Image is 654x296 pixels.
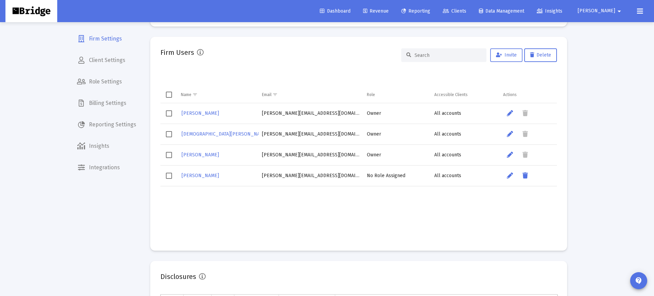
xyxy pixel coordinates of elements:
span: Owner [367,110,381,116]
td: Column Email [259,87,363,103]
div: Select all [166,92,172,98]
td: [PERSON_NAME][EMAIL_ADDRESS][DOMAIN_NAME] [259,165,363,186]
button: Invite [490,48,523,62]
a: Dashboard [314,4,356,18]
div: Name [181,92,191,97]
span: All accounts [434,131,461,137]
div: Select row [166,152,172,158]
span: Revenue [363,8,389,14]
a: Reporting Settings [72,116,142,133]
span: [PERSON_NAME] [182,110,219,116]
div: Email [262,92,271,97]
img: Dashboard [11,4,52,18]
button: Delete [524,48,557,62]
span: Clients [443,8,466,14]
mat-icon: arrow_drop_down [615,4,623,18]
a: Role Settings [72,74,142,90]
a: Revenue [358,4,394,18]
a: Clients [437,4,472,18]
td: Column Actions [500,87,557,103]
a: Insights [72,138,142,154]
a: [DEMOGRAPHIC_DATA][PERSON_NAME] [181,129,269,139]
span: Dashboard [320,8,351,14]
span: Show filter options for column 'Name' [192,92,198,97]
a: [PERSON_NAME] [181,150,220,160]
a: Firm Settings [72,31,142,47]
td: [PERSON_NAME][EMAIL_ADDRESS][DOMAIN_NAME] [259,144,363,165]
div: Select row [166,110,172,116]
a: Client Settings [72,52,142,68]
div: Actions [503,92,517,97]
a: Data Management [473,4,530,18]
input: Search [415,52,481,58]
a: Insights [531,4,568,18]
span: Delete [530,52,551,58]
div: Data grid [160,70,557,240]
a: Billing Settings [72,95,142,111]
span: No Role Assigned [367,173,405,178]
span: [PERSON_NAME] [578,8,615,14]
a: Integrations [72,159,142,176]
span: Reporting [401,8,430,14]
span: [DEMOGRAPHIC_DATA][PERSON_NAME] [182,131,268,137]
span: Owner [367,152,381,158]
span: Show filter options for column 'Email' [272,92,278,97]
a: [PERSON_NAME] [181,171,220,181]
td: Column Role [363,87,431,103]
a: [PERSON_NAME] [181,108,220,118]
span: Invite [496,52,517,58]
button: [PERSON_NAME] [570,4,632,18]
span: [PERSON_NAME] [182,173,219,178]
div: Select row [166,131,172,137]
h2: Firm Users [160,47,194,58]
div: Select row [166,173,172,179]
td: [PERSON_NAME][EMAIL_ADDRESS][DOMAIN_NAME] [259,103,363,124]
mat-icon: contact_support [635,277,643,285]
span: All accounts [434,110,461,116]
td: Column Name [177,87,259,103]
span: All accounts [434,152,461,158]
td: [PERSON_NAME][EMAIL_ADDRESS][DOMAIN_NAME] [259,124,363,144]
div: Role [367,92,375,97]
td: Column Accessible Clients [431,87,500,103]
span: All accounts [434,173,461,178]
span: Insights [537,8,562,14]
div: Accessible Clients [434,92,468,97]
span: Owner [367,131,381,137]
h2: Disclosures [160,271,196,282]
a: Reporting [396,4,436,18]
span: [PERSON_NAME] [182,152,219,158]
span: Data Management [479,8,524,14]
